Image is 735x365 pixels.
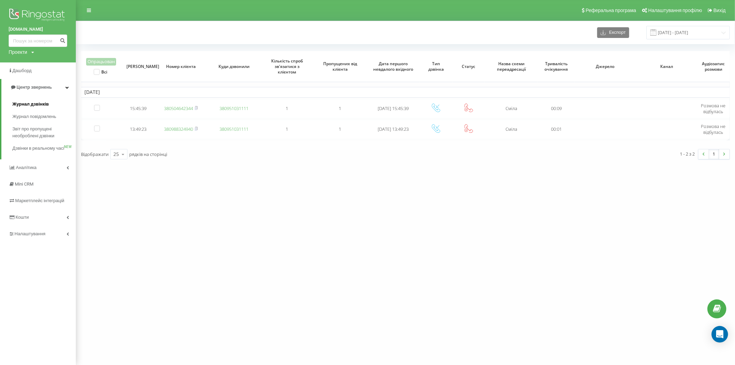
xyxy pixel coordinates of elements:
[339,126,341,132] span: 1
[457,64,480,69] span: Статус
[701,102,726,115] span: Розмова не відбулась
[597,27,629,38] button: Експорт
[1,79,76,96] a: Центр звернень
[680,150,695,157] div: 1 - 2 з 2
[378,126,409,132] span: [DATE] 13:49:23
[606,30,626,35] span: Експорт
[319,61,361,72] span: Пропущених від клієнта
[425,61,448,72] span: Тип дзвінка
[372,61,414,72] span: Дата першого невдалого вхідного
[702,61,725,72] span: Аудіозапис розмови
[266,58,308,75] span: Кількість спроб зв'язатися з клієнтом
[586,8,636,13] span: Реферальна програма
[543,61,570,72] span: Тривалість очікування
[122,99,154,118] td: 15:45:39
[160,64,202,69] span: Номер клієнта
[14,231,45,236] span: Налаштування
[126,64,150,69] span: [PERSON_NAME]
[12,98,76,110] a: Журнал дзвінків
[12,142,76,155] a: Дзвінки в реальному часіNEW
[712,326,728,343] div: Open Intercom Messenger
[491,61,532,72] span: Назва схеми переадресації
[12,68,32,73] span: Дашборд
[15,181,33,187] span: Mini CRM
[122,120,154,139] td: 13:49:23
[378,105,409,111] span: [DATE] 15:45:39
[642,64,691,69] span: Канал
[164,126,193,132] a: 380988324940
[164,105,193,111] a: 380504642344
[12,126,72,139] span: Звіт про пропущені необроблені дзвінки
[220,105,248,111] a: 380951031111
[94,69,107,75] label: Всі
[15,198,64,203] span: Маркетплейс інтеграцій
[113,151,119,158] div: 25
[220,126,248,132] a: 380951031111
[9,26,67,33] a: [DOMAIN_NAME]
[538,99,575,118] td: 00:09
[9,49,27,56] div: Проекти
[339,105,341,111] span: 1
[485,99,538,118] td: Сміла
[648,8,702,13] span: Налаштування профілю
[9,7,67,24] img: Ringostat logo
[286,126,288,132] span: 1
[12,110,76,123] a: Журнал повідомлень
[714,8,726,13] span: Вихід
[12,113,56,120] span: Журнал повідомлень
[538,120,575,139] td: 00:01
[709,149,719,159] a: 1
[81,151,109,157] span: Відображати
[213,64,255,69] span: Куди дзвонили
[9,34,67,47] input: Пошук за номером
[12,123,76,142] a: Звіт про пропущені необроблені дзвінки
[12,101,49,108] span: Журнал дзвінків
[286,105,288,111] span: 1
[12,145,64,152] span: Дзвінки в реальному часі
[17,85,52,90] span: Центр звернень
[129,151,167,157] span: рядків на сторінці
[485,120,538,139] td: Сміла
[16,215,29,220] span: Кошти
[16,165,37,170] span: Аналiтика
[81,87,730,97] td: [DATE]
[701,123,726,135] span: Розмова не відбулась
[581,64,630,69] span: Джерело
